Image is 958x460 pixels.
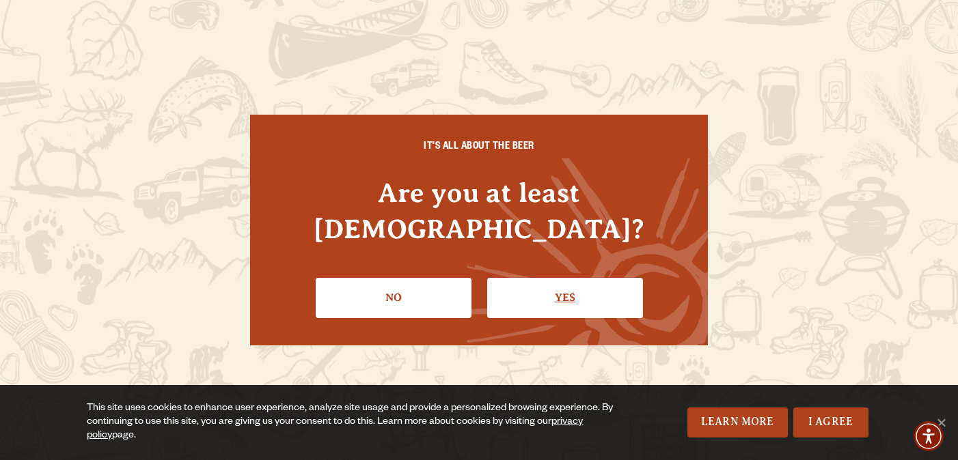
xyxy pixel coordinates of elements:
div: Accessibility Menu [914,421,944,451]
h6: IT'S ALL ABOUT THE BEER [277,142,681,154]
h4: Are you at least [DEMOGRAPHIC_DATA]? [277,175,681,247]
a: Learn More [687,407,788,437]
div: This site uses cookies to enhance user experience, analyze site usage and provide a personalized ... [87,402,620,443]
a: Confirm I'm 21 or older [487,278,643,317]
a: I Agree [793,407,868,437]
a: No [316,278,471,317]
